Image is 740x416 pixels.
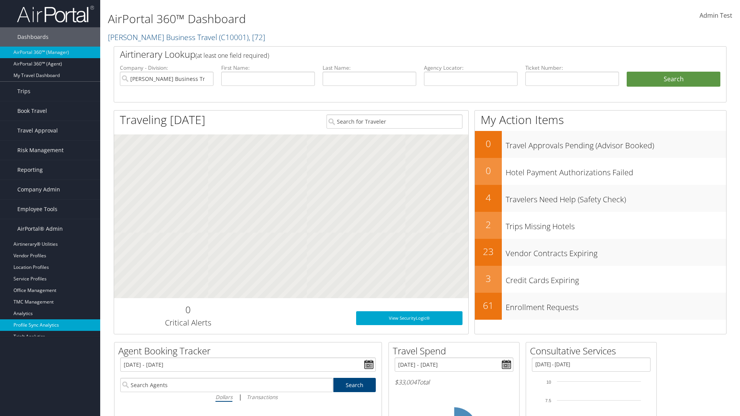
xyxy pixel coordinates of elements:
[475,191,502,204] h2: 4
[118,344,382,357] h2: Agent Booking Tracker
[506,217,726,232] h3: Trips Missing Hotels
[395,378,417,386] span: $33,004
[395,378,513,386] h6: Total
[506,298,726,313] h3: Enrollment Requests
[475,212,726,239] a: 2Trips Missing Hotels
[17,141,64,160] span: Risk Management
[547,380,551,384] tspan: 10
[506,136,726,151] h3: Travel Approvals Pending (Advisor Booked)
[475,112,726,128] h1: My Action Items
[475,266,726,293] a: 3Credit Cards Expiring
[475,239,726,266] a: 23Vendor Contracts Expiring
[475,299,502,312] h2: 61
[219,32,249,42] span: ( C10001 )
[17,82,30,101] span: Trips
[333,378,376,392] a: Search
[17,160,43,179] span: Reporting
[506,244,726,259] h3: Vendor Contracts Expiring
[475,185,726,212] a: 4Travelers Need Help (Safety Check)
[475,272,502,285] h2: 3
[120,112,205,128] h1: Traveling [DATE]
[249,32,265,42] span: , [ 72 ]
[120,303,256,316] h2: 0
[506,271,726,286] h3: Credit Cards Expiring
[545,398,551,403] tspan: 7.5
[120,48,669,61] h2: Airtinerary Lookup
[525,64,619,72] label: Ticket Number:
[475,218,502,231] h2: 2
[17,219,63,238] span: AirPortal® Admin
[475,131,726,158] a: 0Travel Approvals Pending (Advisor Booked)
[247,393,277,401] i: Transactions
[17,27,49,47] span: Dashboards
[475,158,726,185] a: 0Hotel Payment Authorizations Failed
[17,101,47,121] span: Book Travel
[17,180,60,199] span: Company Admin
[195,51,269,60] span: (at least one field required)
[108,32,265,42] a: [PERSON_NAME] Business Travel
[17,5,94,23] img: airportal-logo.png
[120,64,214,72] label: Company - Division:
[506,163,726,178] h3: Hotel Payment Authorizations Failed
[323,64,416,72] label: Last Name:
[120,392,376,402] div: |
[393,344,519,357] h2: Travel Spend
[700,11,732,20] span: Admin Test
[475,164,502,177] h2: 0
[700,4,732,28] a: Admin Test
[326,114,462,129] input: Search for Traveler
[530,344,656,357] h2: Consultative Services
[475,293,726,320] a: 61Enrollment Requests
[215,393,232,401] i: Dollars
[356,311,462,325] a: View SecurityLogic®
[627,72,720,87] button: Search
[475,137,502,150] h2: 0
[475,245,502,258] h2: 23
[120,378,333,392] input: Search Agents
[221,64,315,72] label: First Name:
[424,64,518,72] label: Agency Locator:
[17,121,58,140] span: Travel Approval
[120,317,256,328] h3: Critical Alerts
[506,190,726,205] h3: Travelers Need Help (Safety Check)
[108,11,524,27] h1: AirPortal 360™ Dashboard
[17,200,57,219] span: Employee Tools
